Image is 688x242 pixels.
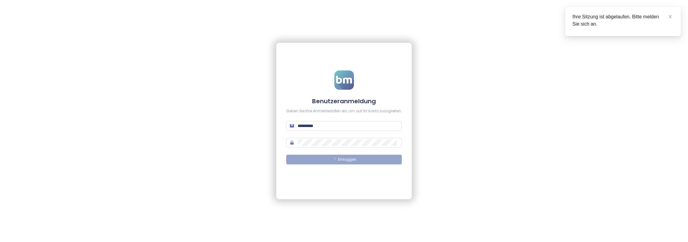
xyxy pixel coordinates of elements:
[286,97,402,105] h4: Benutzeranmeldung
[334,70,354,90] img: logo
[668,14,672,19] span: close
[331,157,336,161] span: loading
[290,124,294,128] span: mail
[572,13,674,28] div: Ihre Sitzung ist abgelaufen. Bitte melden Sie sich an.
[286,108,402,114] div: Geben Sie Ihre Anmeldedaten ein, um auf Ihr Konto zuzugreifen.
[290,141,294,145] span: lock
[286,155,402,164] button: Einloggen
[338,157,356,163] span: Einloggen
